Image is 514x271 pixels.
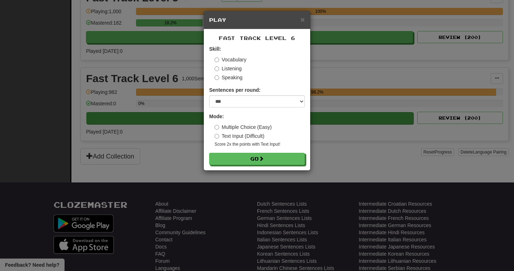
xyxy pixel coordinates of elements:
[215,134,219,139] input: Text Input (Difficult)
[209,153,305,165] button: Go
[215,141,305,147] small: Score 2x the points with Text Input !
[209,114,224,119] strong: Mode:
[209,16,305,24] h5: Play
[301,16,305,23] button: Close
[215,66,219,71] input: Listening
[215,132,264,140] label: Text Input (Difficult)
[209,46,221,52] strong: Skill:
[215,125,219,130] input: Multiple Choice (Easy)
[301,15,305,24] span: ×
[215,74,242,81] label: Speaking
[215,65,242,72] label: Listening
[209,86,261,94] label: Sentences per round:
[219,35,295,41] span: Fast Track Level 6
[215,57,219,62] input: Vocabulary
[215,124,272,131] label: Multiple Choice (Easy)
[215,56,246,63] label: Vocabulary
[215,75,219,80] input: Speaking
